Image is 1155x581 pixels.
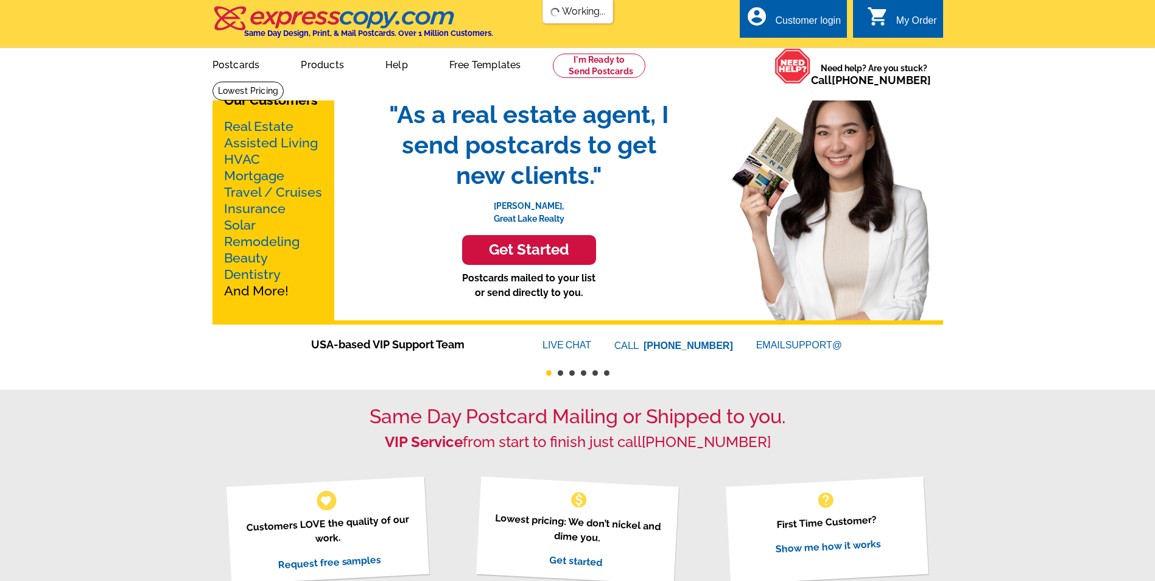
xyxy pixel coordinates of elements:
[756,340,844,350] a: EMAILSUPPORT@
[746,13,841,29] a: account_circle Customer login
[867,13,937,29] a: shopping_cart My Order
[832,74,931,86] a: [PHONE_NUMBER]
[377,235,681,265] a: Get Started
[569,490,589,510] span: monetization_on
[549,554,603,568] a: Get started
[785,338,844,353] font: SUPPORT@
[477,241,581,259] h3: Get Started
[224,267,281,282] a: Dentistry
[816,490,835,510] span: help
[542,340,591,350] a: LIVECHAT
[644,340,733,351] a: [PHONE_NUMBER]
[224,250,268,266] a: Beauty
[430,49,541,78] a: Free Templates
[867,5,889,27] i: shopping_cart
[581,370,586,376] button: 4 of 6
[746,5,768,27] i: account_circle
[550,7,560,17] img: loading...
[224,234,300,249] a: Remodeling
[774,48,811,84] img: help
[811,74,931,86] span: Call
[278,554,382,571] a: Request free samples
[242,512,414,550] p: Customers LOVE the quality of our work.
[281,49,363,78] a: Products
[385,433,463,451] strong: VIP Service
[592,370,598,376] button: 5 of 6
[642,433,771,451] a: [PHONE_NUMBER]
[193,49,279,78] a: Postcards
[542,338,566,353] font: LIVE
[811,62,937,86] span: Need help? Are you stuck?
[366,49,427,78] a: Help
[212,15,493,38] a: Same Day Design, Print, & Mail Postcards. Over 1 Million Customers.
[614,339,641,353] font: CALL
[377,99,681,191] span: "As a real estate agent, I send postcards to get new clients."
[377,271,681,300] p: Postcards mailed to your list or send directly to you.
[775,15,841,32] div: Customer login
[377,191,681,225] p: [PERSON_NAME], Great Lake Realty
[224,168,284,183] a: Mortgage
[491,510,664,549] p: Lowest pricing: We don’t nickel and dime you.
[569,370,575,376] button: 3 of 6
[224,152,260,167] a: HVAC
[224,135,318,150] a: Assisted Living
[244,29,493,38] h4: Same Day Design, Print, & Mail Postcards. Over 1 Million Customers.
[224,119,293,134] a: Real Estate
[558,370,563,376] button: 2 of 6
[224,185,322,200] a: Travel / Cruises
[224,201,286,216] a: Insurance
[212,434,943,451] h2: from start to finish just call
[224,217,256,233] a: Solar
[224,118,323,299] p: And More!
[320,494,332,507] span: favorite
[896,15,937,32] div: My Order
[311,336,506,353] span: USA-based VIP Support Team
[546,370,552,376] button: 1 of 6
[604,370,609,376] button: 6 of 6
[741,510,913,534] p: First Time Customer?
[775,538,881,555] a: Show me how it works
[212,405,943,428] h1: Same Day Postcard Mailing or Shipped to you.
